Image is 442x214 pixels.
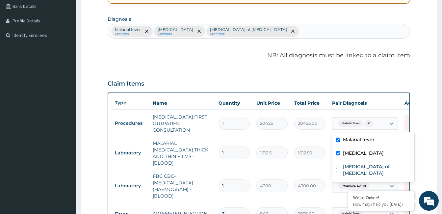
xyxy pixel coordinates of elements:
img: d_794563401_company_1708531726252_794563401 [12,33,27,49]
td: Laboratory [112,180,149,192]
label: Diagnosis [108,16,131,22]
label: [MEDICAL_DATA] of [MEDICAL_DATA] [343,163,410,176]
textarea: Type your message and hit 'Enter' [3,144,125,167]
td: Procedures [112,117,149,129]
th: Type [112,97,149,109]
p: How may I help you today? [353,201,409,207]
small: Confirmed [210,32,287,36]
p: Malarial fever [115,27,141,32]
span: We're online! [38,65,91,131]
span: remove selection option [196,28,202,34]
th: Quantity [215,96,253,110]
th: Pair Diagnosis [329,96,401,110]
span: remove selection option [144,28,150,34]
span: [MEDICAL_DATA] [338,183,369,189]
span: Malarial fever [338,120,363,127]
th: Unit Price [253,96,291,110]
p: NB: All diagnosis must be linked to a claim item [108,51,410,60]
div: Chat with us now [34,37,111,45]
td: [MEDICAL_DATA] FIRST OUTPATIENT CONSULTATION [149,110,215,137]
span: remove selection option [290,28,296,34]
div: We're Online! [353,195,409,201]
h3: Claim Items [108,80,144,88]
td: Laboratory [112,147,149,159]
th: Name [149,96,215,110]
span: + 1 [364,120,374,127]
p: [MEDICAL_DATA] of [MEDICAL_DATA] [210,27,287,32]
label: [MEDICAL_DATA] [343,150,384,156]
label: Malarial fever [343,136,375,143]
p: [MEDICAL_DATA] [158,27,193,32]
th: Actions [401,96,434,110]
div: Minimize live chat window [108,3,124,19]
th: Total Price [291,96,329,110]
small: Confirmed [115,32,141,36]
td: MALARIAL [MEDICAL_DATA] THICK AND THIN FILMS - [BLOOD] [149,137,215,170]
small: Confirmed [158,32,193,36]
td: FBC CBC-[MEDICAL_DATA] (HAEMOGRAM) - [BLOOD] [149,170,215,202]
